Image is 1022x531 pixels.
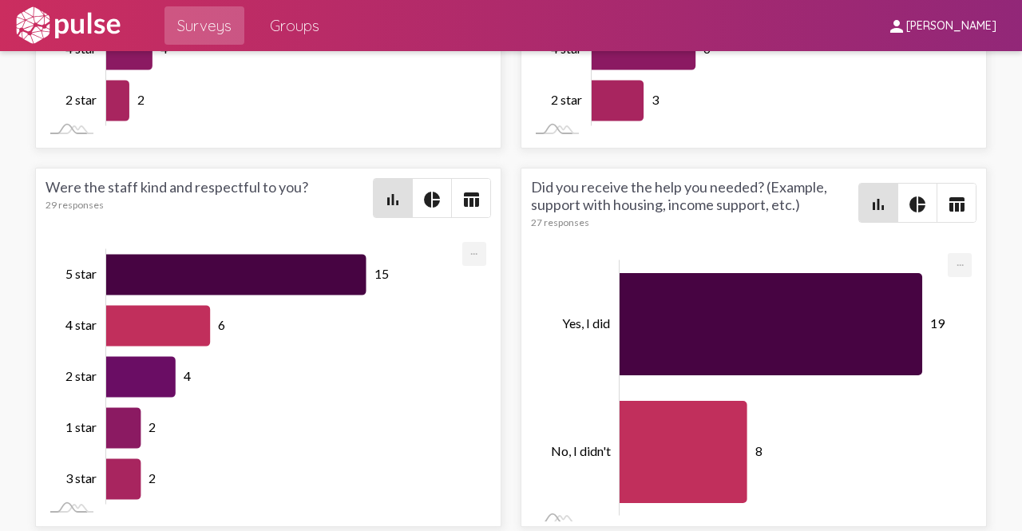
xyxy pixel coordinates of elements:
[947,195,966,214] mat-icon: table_chart
[164,6,244,45] a: Surveys
[551,260,950,516] g: Chart
[703,40,711,55] tspan: 6
[65,470,97,485] tspan: 3 star
[149,470,156,485] tspan: 2
[183,367,190,382] tspan: 4
[937,184,976,222] button: Table view
[422,190,442,209] mat-icon: pie_chart
[908,195,927,214] mat-icon: pie_chart
[869,195,888,214] mat-icon: bar_chart
[461,190,481,209] mat-icon: table_chart
[898,184,937,222] button: Pie style chart
[652,91,660,106] tspan: 3
[257,6,332,45] a: Groups
[13,6,123,46] img: white-logo.svg
[65,418,97,434] tspan: 1 star
[106,254,366,499] g: Series
[137,91,145,106] tspan: 2
[562,315,610,330] tspan: Yes, I did
[65,316,97,331] tspan: 4 star
[551,40,582,55] tspan: 4 star
[620,273,922,503] g: Series
[531,178,858,228] div: Did you receive the help you needed? (Example, support with housing, income support, etc.)
[462,242,486,257] a: Export [Press ENTER or use arrow keys to navigate]
[551,91,582,106] tspan: 2 star
[755,442,763,458] tspan: 8
[887,17,906,36] mat-icon: person
[149,418,156,434] tspan: 2
[930,315,945,330] tspan: 19
[948,253,972,268] a: Export [Press ENTER or use arrow keys to navigate]
[413,179,451,217] button: Pie style chart
[374,179,412,217] button: Bar chart
[65,265,97,280] tspan: 5 star
[270,11,319,40] span: Groups
[65,40,97,55] tspan: 4 star
[46,199,373,211] div: 29 responses
[859,184,897,222] button: Bar chart
[551,442,611,458] tspan: No, I didn't
[383,190,402,209] mat-icon: bar_chart
[218,316,225,331] tspan: 6
[65,91,97,106] tspan: 2 star
[160,40,168,55] tspan: 4
[46,178,373,218] div: Were the staff kind and respectful to you?
[65,248,465,505] g: Chart
[374,265,388,280] tspan: 15
[906,19,996,34] span: [PERSON_NAME]
[452,179,490,217] button: Table view
[531,216,858,228] div: 27 responses
[177,11,232,40] span: Surveys
[874,10,1009,40] button: [PERSON_NAME]
[65,367,97,382] tspan: 2 star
